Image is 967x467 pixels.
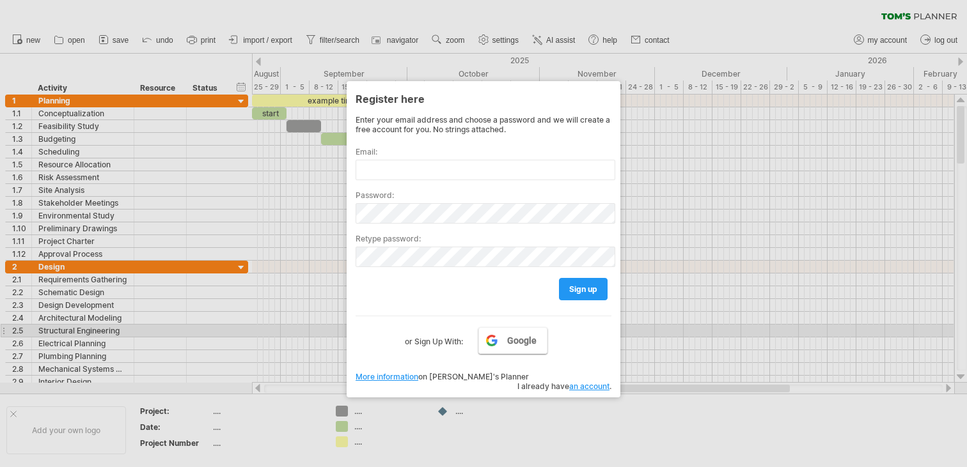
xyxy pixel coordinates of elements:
span: I already have . [517,381,611,391]
a: Google [478,327,547,354]
label: Email: [356,147,611,157]
div: Register here [356,87,611,110]
label: Retype password: [356,234,611,243]
label: Password: [356,190,611,200]
span: on [PERSON_NAME]'s Planner [356,372,529,381]
span: Google [507,335,537,346]
label: or Sign Up With: [405,327,463,349]
a: More information [356,372,418,381]
span: sign up [569,284,597,294]
a: sign up [559,278,608,300]
div: Enter your email address and choose a password and we will create a free account for you. No stri... [356,115,611,134]
a: an account [569,381,609,391]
